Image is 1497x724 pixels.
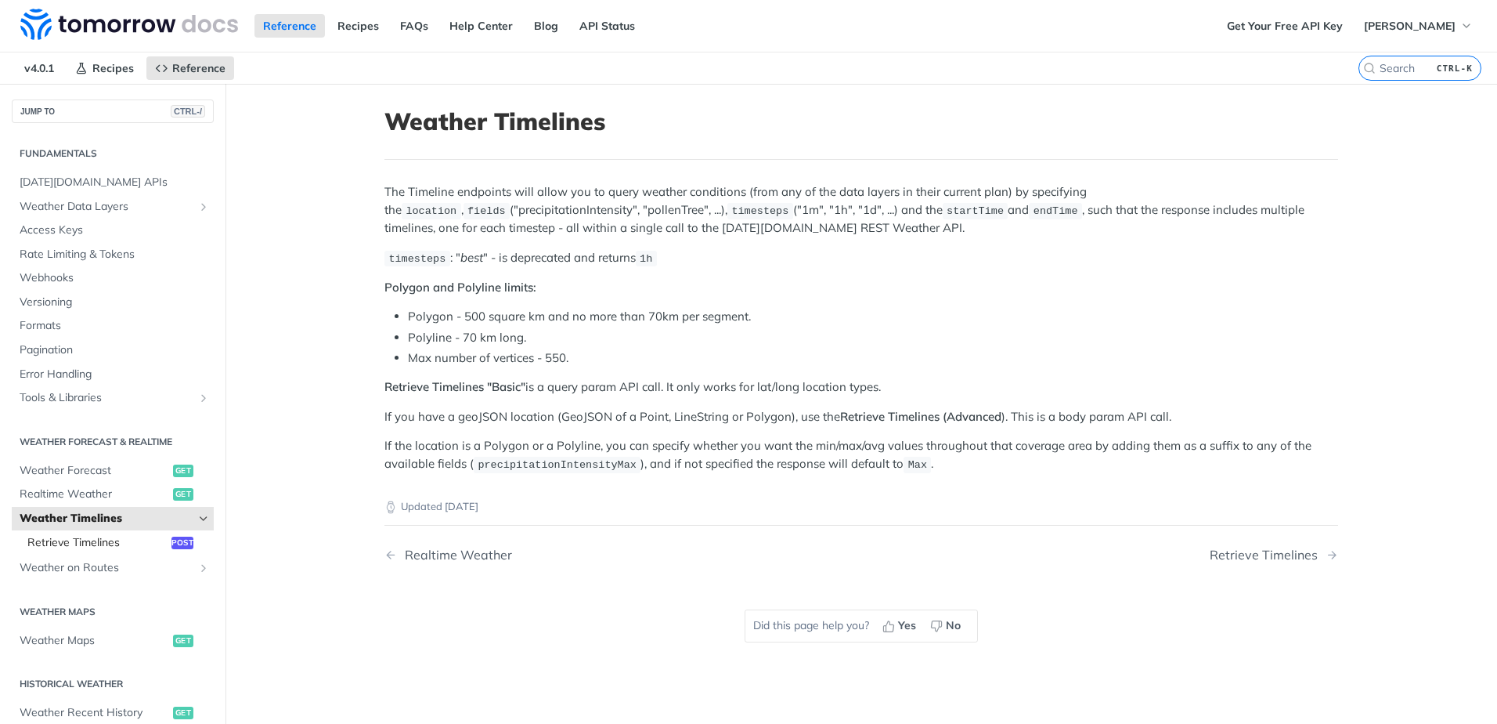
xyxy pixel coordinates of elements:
span: location [406,205,456,217]
h2: Weather Maps [12,605,214,619]
a: Get Your Free API Key [1218,14,1351,38]
img: Tomorrow.io Weather API Docs [20,9,238,40]
a: Weather TimelinesHide subpages for Weather Timelines [12,507,214,530]
button: JUMP TOCTRL-/ [12,100,214,123]
a: Weather Mapsget [12,629,214,653]
button: [PERSON_NAME] [1355,14,1481,38]
span: 1h [640,253,652,265]
a: Weather on RoutesShow subpages for Weather on Routes [12,556,214,580]
span: Versioning [20,295,210,310]
p: : " " - is deprecated and returns [384,249,1338,267]
h1: Weather Timelines [384,107,1338,136]
div: Did this page help you? [745,610,978,643]
strong: Polygon and Polyline limits: [384,280,536,295]
button: Yes [877,614,925,638]
a: Access Keys [12,219,214,242]
span: Weather Forecast [20,463,169,479]
div: Retrieve Timelines [1210,548,1326,563]
span: startTime [947,205,1004,217]
span: Pagination [20,342,210,358]
span: CTRL-/ [171,105,205,118]
span: precipitationIntensityMax [478,459,637,471]
span: Recipes [92,61,134,75]
button: No [925,614,969,638]
a: [DATE][DOMAIN_NAME] APIs [12,171,214,194]
span: get [173,465,193,477]
a: Rate Limiting & Tokens [12,243,214,266]
span: get [173,488,193,501]
a: Recipes [329,14,388,38]
button: Show subpages for Tools & Libraries [197,392,210,404]
a: Weather Data LayersShow subpages for Weather Data Layers [12,195,214,219]
span: Weather Recent History [20,705,169,721]
li: Polyline - 70 km long. [408,329,1338,347]
span: Weather Timelines [20,511,193,527]
button: Show subpages for Weather Data Layers [197,201,210,213]
kbd: CTRL-K [1433,60,1477,76]
strong: Retrieve Timelines "Basic" [384,379,525,394]
span: endTime [1033,205,1078,217]
a: Retrieve Timelinespost [20,531,214,555]
a: Recipes [67,56,142,80]
li: Polygon - 500 square km and no more than 70km per segment. [408,308,1338,326]
span: Error Handling [20,367,210,382]
span: Yes [898,617,916,634]
a: Next Page: Retrieve Timelines [1210,548,1338,563]
p: Updated [DATE] [384,499,1338,515]
svg: Search [1363,62,1376,74]
button: Hide subpages for Weather Timelines [197,512,210,525]
a: Weather Forecastget [12,459,214,483]
span: Retrieve Timelines [27,535,168,551]
span: No [946,617,961,634]
span: Realtime Weather [20,487,169,502]
span: post [171,537,193,549]
span: Formats [20,318,210,334]
span: timesteps [388,253,445,265]
a: Pagination [12,338,214,362]
h2: Historical Weather [12,677,214,691]
span: Access Keys [20,223,210,238]
a: Realtime Weatherget [12,483,214,506]
span: Rate Limiting & Tokens [20,247,210,262]
span: get [173,635,193,647]
strong: Retrieve Timelines (Advanced [840,409,1001,424]
span: timesteps [731,205,788,217]
span: fields [467,205,506,217]
div: Realtime Weather [397,548,512,563]
span: Reference [172,61,225,75]
a: Help Center [441,14,521,38]
span: Max [908,459,927,471]
a: API Status [571,14,644,38]
span: Weather on Routes [20,560,193,576]
span: v4.0.1 [16,56,63,80]
a: Previous Page: Realtime Weather [384,548,793,563]
span: get [173,707,193,719]
a: FAQs [391,14,437,38]
h2: Weather Forecast & realtime [12,435,214,449]
a: Reference [254,14,325,38]
button: Show subpages for Weather on Routes [197,562,210,574]
a: Error Handling [12,363,214,386]
a: Reference [146,56,234,80]
nav: Pagination Controls [384,532,1338,578]
span: [DATE][DOMAIN_NAME] APIs [20,175,210,190]
span: Weather Data Layers [20,199,193,215]
h2: Fundamentals [12,147,214,161]
span: Webhooks [20,270,210,286]
a: Webhooks [12,266,214,290]
span: Tools & Libraries [20,390,193,406]
span: [PERSON_NAME] [1364,19,1456,33]
a: Blog [525,14,567,38]
a: Versioning [12,291,214,314]
em: best [460,250,483,265]
span: Weather Maps [20,633,169,649]
p: If you have a geoJSON location (GeoJSON of a Point, LineString or Polygon), use the ). This is a ... [384,408,1338,426]
a: Formats [12,314,214,338]
p: is a query param API call. It only works for lat/long location types. [384,378,1338,396]
p: If the location is a Polygon or a Polyline, you can specify whether you want the min/max/avg valu... [384,437,1338,473]
li: Max number of vertices - 550. [408,349,1338,367]
a: Tools & LibrariesShow subpages for Tools & Libraries [12,386,214,410]
p: The Timeline endpoints will allow you to query weather conditions (from any of the data layers in... [384,183,1338,237]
